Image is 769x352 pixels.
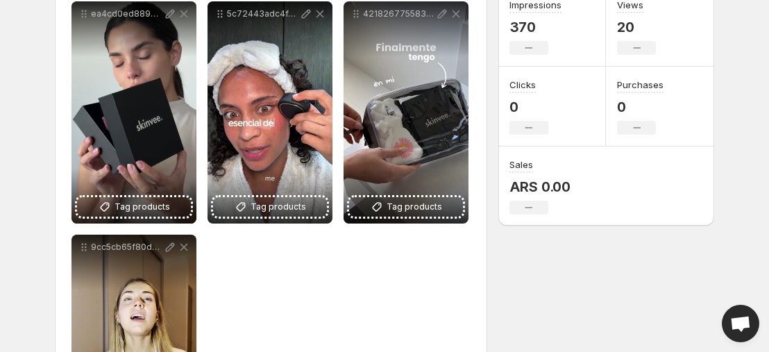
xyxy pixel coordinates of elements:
[227,8,299,19] p: 5c72443adc4f4d58a13ab3c06b403a60HD-1080p-72Mbps-56029120
[617,78,664,92] h3: Purchases
[387,200,442,214] span: Tag products
[208,1,332,224] div: 5c72443adc4f4d58a13ab3c06b403a60HD-1080p-72Mbps-56029120Tag products
[344,1,468,224] div: 4218267755834cab97cb4536f77dec59HD-1080p-72Mbps-54794901Tag products
[509,19,561,35] p: 370
[722,305,759,342] a: Open chat
[77,197,191,217] button: Tag products
[71,1,196,224] div: ea4cd0ed889b4c46a66c839aec010c19HD-1080p-72Mbps-54794878Tag products
[363,8,435,19] p: 4218267755834cab97cb4536f77dec59HD-1080p-72Mbps-54794901
[349,197,463,217] button: Tag products
[509,178,571,195] p: ARS 0.00
[251,200,306,214] span: Tag products
[617,19,656,35] p: 20
[617,99,664,115] p: 0
[213,197,327,217] button: Tag products
[115,200,170,214] span: Tag products
[509,78,536,92] h3: Clicks
[91,242,163,253] p: 9cc5cb65f80d4e7a85561920e67e63f8HD-1080p-72Mbps-48506270
[91,8,163,19] p: ea4cd0ed889b4c46a66c839aec010c19HD-1080p-72Mbps-54794878
[509,99,548,115] p: 0
[509,158,533,171] h3: Sales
